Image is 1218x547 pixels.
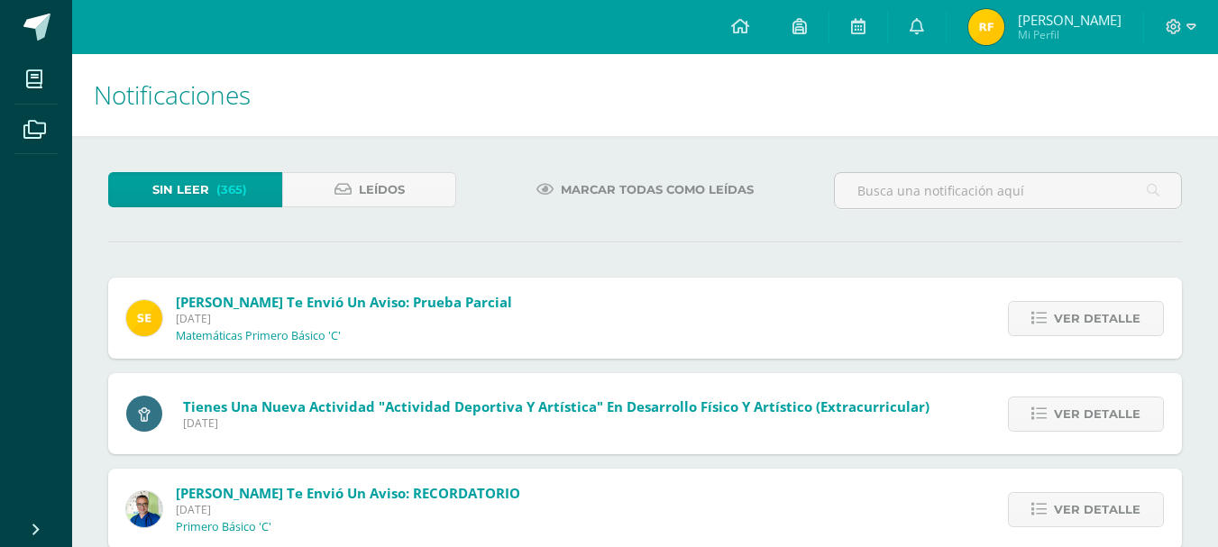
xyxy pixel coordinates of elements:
span: [PERSON_NAME] te envió un aviso: RECORDATORIO [176,484,520,502]
span: Leídos [359,173,405,206]
span: [DATE] [176,311,512,326]
img: 03c2987289e60ca238394da5f82a525a.png [126,300,162,336]
span: Ver detalle [1054,493,1140,526]
a: Marcar todas como leídas [514,172,776,207]
a: Sin leer(365) [108,172,282,207]
span: Sin leer [152,173,209,206]
span: Mi Perfil [1018,27,1122,42]
span: Tienes una nueva actividad "Actividad Deportiva y Artística" En Desarrollo Físico y Artístico (Ex... [183,397,930,415]
span: [PERSON_NAME] [1018,11,1122,29]
p: Matemáticas Primero Básico 'C' [176,329,341,343]
span: Ver detalle [1054,397,1140,431]
p: Primero Básico 'C' [176,520,271,534]
span: Notificaciones [94,77,251,112]
input: Busca una notificación aquí [835,173,1181,208]
img: 692ded2a22070436d299c26f70cfa591.png [126,491,162,527]
span: [DATE] [176,502,520,517]
span: Ver detalle [1054,302,1140,335]
span: [DATE] [183,415,930,431]
span: [PERSON_NAME] te envió un aviso: Prueba Parcial [176,293,512,311]
img: e1567eae802b5d2847eb001fd836300b.png [968,9,1004,45]
span: (365) [216,173,247,206]
span: Marcar todas como leídas [561,173,754,206]
a: Leídos [282,172,456,207]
